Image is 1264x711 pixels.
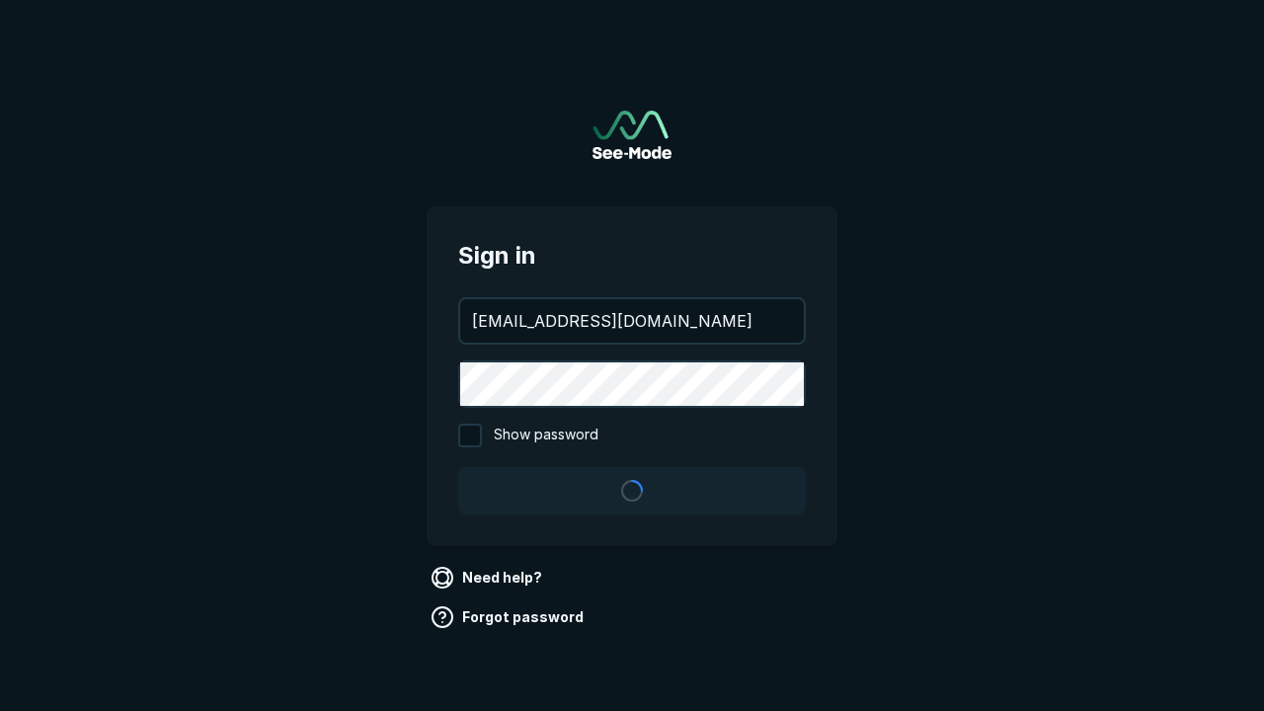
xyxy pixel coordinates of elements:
span: Show password [494,424,598,447]
span: Sign in [458,238,806,274]
a: Need help? [427,562,550,593]
img: See-Mode Logo [592,111,671,159]
a: Forgot password [427,601,592,633]
input: your@email.com [460,299,804,343]
a: Go to sign in [592,111,671,159]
